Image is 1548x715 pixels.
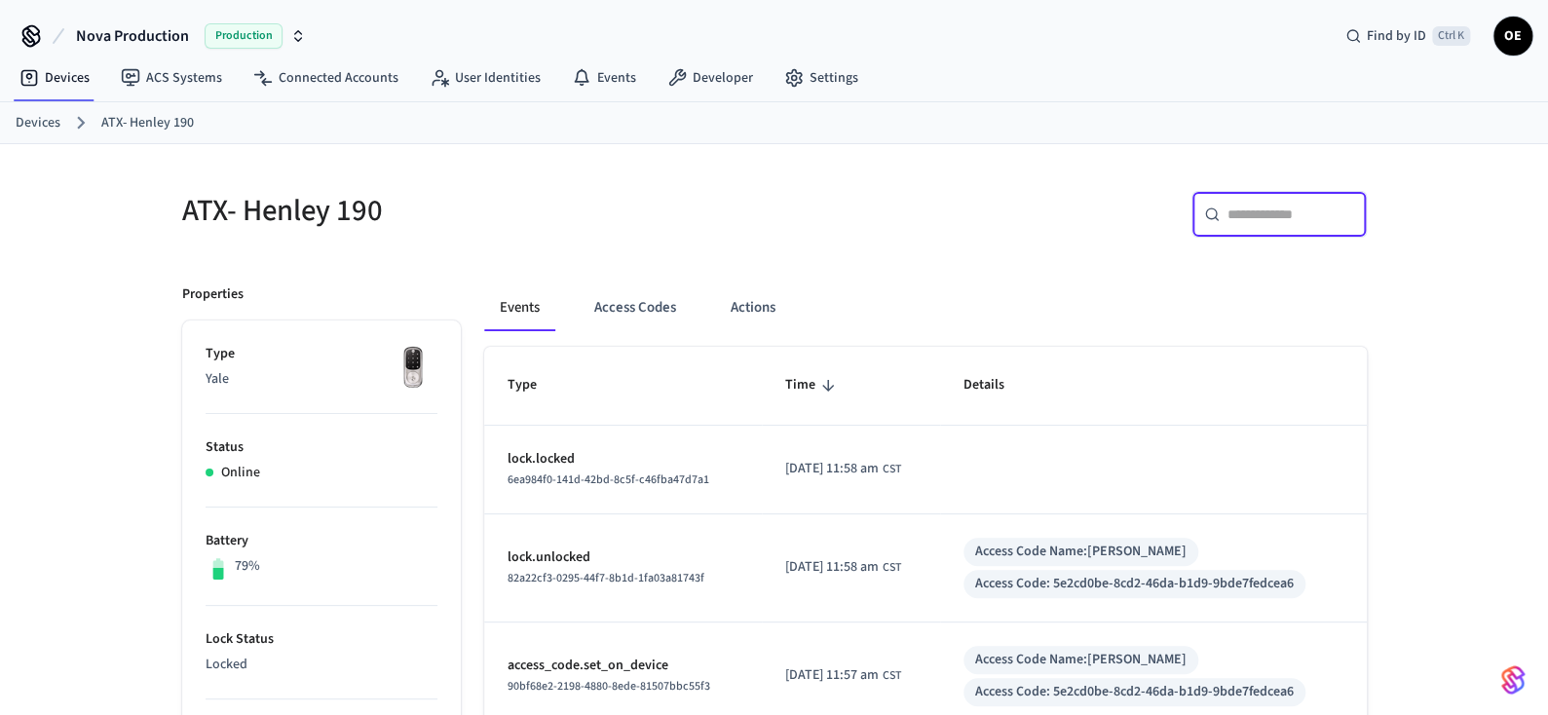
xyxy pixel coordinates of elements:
div: ant example [484,284,1367,331]
button: Actions [715,284,791,331]
h5: ATX- Henley 190 [182,191,763,231]
span: [DATE] 11:57 am [785,665,879,686]
span: Production [205,23,283,49]
p: Lock Status [206,629,437,650]
span: Nova Production [76,24,189,48]
div: Access Code: 5e2cd0be-8cd2-46da-b1d9-9bde7fedcea6 [975,574,1294,594]
a: Devices [16,113,60,133]
div: Access Code Name: [PERSON_NAME] [975,650,1187,670]
span: 6ea984f0-141d-42bd-8c5f-c46fba47d7a1 [508,471,709,488]
img: Yale Assure Touchscreen Wifi Smart Lock, Satin Nickel, Front [389,344,437,393]
a: Connected Accounts [238,60,414,95]
a: Settings [769,60,874,95]
span: Details [963,370,1030,400]
span: Ctrl K [1432,26,1470,46]
div: Find by IDCtrl K [1330,19,1486,54]
a: User Identities [414,60,556,95]
p: Type [206,344,437,364]
span: Find by ID [1367,26,1426,46]
a: ACS Systems [105,60,238,95]
span: 82a22cf3-0295-44f7-8b1d-1fa03a81743f [508,570,704,586]
a: Events [556,60,652,95]
span: 90bf68e2-2198-4880-8ede-81507bbc55f3 [508,678,710,695]
span: OE [1495,19,1530,54]
a: Devices [4,60,105,95]
p: Battery [206,531,437,551]
p: Locked [206,655,437,675]
div: Access Code Name: [PERSON_NAME] [975,542,1187,562]
span: CST [883,667,901,685]
p: Status [206,437,437,458]
button: OE [1493,17,1532,56]
img: SeamLogoGradient.69752ec5.svg [1501,664,1525,696]
span: [DATE] 11:58 am [785,557,879,578]
span: Time [785,370,841,400]
p: lock.unlocked [508,547,738,568]
span: Type [508,370,562,400]
p: lock.locked [508,449,738,470]
a: ATX- Henley 190 [101,113,194,133]
a: Developer [652,60,769,95]
div: Asia/Shanghai [785,665,901,686]
span: CST [883,461,901,478]
div: Access Code: 5e2cd0be-8cd2-46da-b1d9-9bde7fedcea6 [975,682,1294,702]
div: Asia/Shanghai [785,459,901,479]
p: 79% [235,556,260,577]
div: Asia/Shanghai [785,557,901,578]
span: [DATE] 11:58 am [785,459,879,479]
span: CST [883,559,901,577]
p: Online [221,463,260,483]
button: Access Codes [579,284,692,331]
p: Yale [206,369,437,390]
p: Properties [182,284,244,305]
p: access_code.set_on_device [508,656,738,676]
button: Events [484,284,555,331]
